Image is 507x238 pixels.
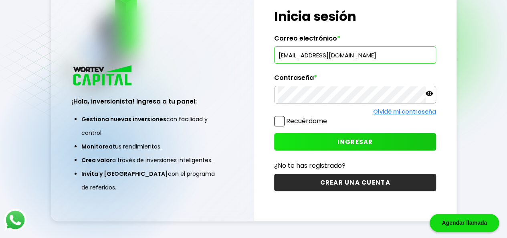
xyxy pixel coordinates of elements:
[337,138,373,146] span: INGRESAR
[71,97,233,106] h3: ¡Hola, inversionista! Ingresa a tu panel:
[278,47,432,63] input: hola@wortev.capital
[274,74,436,86] label: Contraseña
[274,174,436,191] button: CREAR UNA CUENTA
[71,64,135,88] img: logo_wortev_capital
[274,161,436,191] a: ¿No te has registrado?CREAR UNA CUENTA
[430,214,499,232] div: Agendar llamada
[286,116,327,126] label: Recuérdame
[81,170,168,178] span: Invita y [GEOGRAPHIC_DATA]
[81,156,112,164] span: Crea valor
[81,142,113,151] span: Monitorea
[274,133,436,151] button: INGRESAR
[274,35,436,47] label: Correo electrónico
[81,140,223,153] li: tus rendimientos.
[274,7,436,26] h1: Inicia sesión
[4,209,26,231] img: logos_whatsapp-icon.242b2217.svg
[81,167,223,194] li: con el programa de referidos.
[81,115,166,123] span: Gestiona nuevas inversiones
[81,112,223,140] li: con facilidad y control.
[81,153,223,167] li: a través de inversiones inteligentes.
[274,161,436,171] p: ¿No te has registrado?
[373,108,436,116] a: Olvidé mi contraseña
